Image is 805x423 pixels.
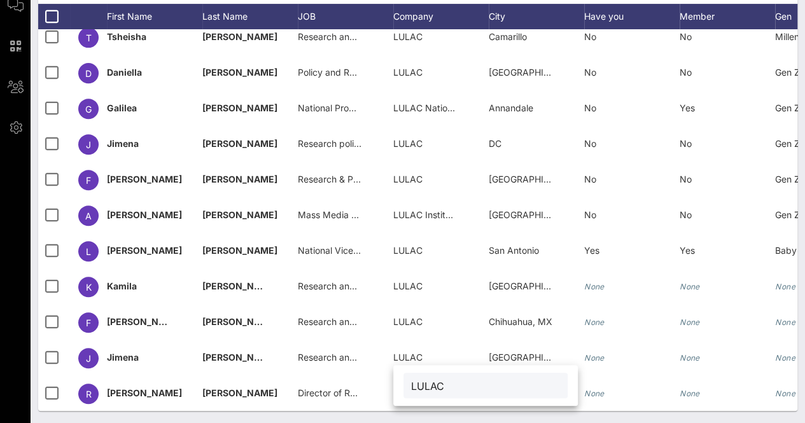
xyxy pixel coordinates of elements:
[298,138,391,149] span: Research policy fellow
[680,317,700,327] i: None
[584,245,599,256] span: Yes
[489,174,580,184] span: [GEOGRAPHIC_DATA]
[107,174,182,184] span: [PERSON_NAME]
[393,31,423,42] span: LULAC
[680,31,692,42] span: No
[298,174,400,184] span: Research & Policy Fellow
[298,102,422,113] span: National Program Coordinator
[107,102,137,113] span: Galilea
[393,102,638,113] span: LULAC National Educational Service Centers, Inc. (LNESC)
[86,139,91,150] span: J
[86,175,91,186] span: F
[298,67,410,78] span: Policy and Research Fellow
[584,353,605,363] i: None
[107,31,146,42] span: Tsheisha
[489,281,725,291] span: [GEOGRAPHIC_DATA][US_STATE], [GEOGRAPHIC_DATA]
[298,316,410,327] span: Research and Policy Fellow
[86,317,91,328] span: F
[298,4,393,29] div: JOB
[393,174,423,184] span: LULAC
[680,4,775,29] div: Member
[86,246,91,257] span: L
[107,316,182,327] span: [PERSON_NAME]
[680,389,700,398] i: None
[298,352,410,363] span: Research and Policy Fellow
[202,209,277,220] span: [PERSON_NAME]
[202,352,277,363] span: [PERSON_NAME]
[393,209,459,220] span: LULAC Institute
[85,104,92,114] span: G
[393,138,423,149] span: LULAC
[680,209,692,220] span: No
[775,282,795,291] i: None
[680,353,700,363] i: None
[107,387,182,398] span: [PERSON_NAME]
[393,352,423,363] span: LULAC
[86,389,92,399] span: R
[85,211,92,221] span: A
[107,138,139,149] span: Jimena
[680,174,692,184] span: No
[680,245,695,256] span: Yes
[489,245,539,256] span: San Antonio
[107,352,139,363] span: Jimena
[202,245,277,256] span: [PERSON_NAME]
[202,67,277,78] span: [PERSON_NAME]
[202,174,277,184] span: [PERSON_NAME]
[489,352,749,363] span: [GEOGRAPHIC_DATA][PERSON_NAME], [GEOGRAPHIC_DATA]
[584,4,680,29] div: Have you
[202,387,277,398] span: [PERSON_NAME]
[489,31,527,42] span: Camarillo
[86,353,91,364] span: J
[202,31,277,42] span: [PERSON_NAME]
[393,245,423,256] span: LULAC
[584,138,596,149] span: No
[298,245,449,256] span: National Vice President for Veterans
[107,4,202,29] div: First Name
[202,281,277,291] span: [PERSON_NAME]
[680,102,695,113] span: Yes
[393,67,423,78] span: LULAC
[489,316,552,327] span: Chihuahua, MX
[584,209,596,220] span: No
[489,209,580,220] span: [GEOGRAPHIC_DATA]
[107,67,142,78] span: Daniella
[775,317,795,327] i: None
[202,316,277,327] span: [PERSON_NAME]
[298,281,410,291] span: Research and Policy Fellow
[680,138,692,149] span: No
[202,138,277,149] span: [PERSON_NAME]
[202,4,298,29] div: Last Name
[298,387,429,398] span: Director of Research and Policy
[584,102,596,113] span: No
[680,67,692,78] span: No
[298,209,469,220] span: Mass Media & Communications Producer
[584,317,605,327] i: None
[584,389,605,398] i: None
[584,282,605,291] i: None
[775,353,795,363] i: None
[489,67,580,78] span: [GEOGRAPHIC_DATA]
[489,138,501,149] span: DC
[489,102,533,113] span: Annandale
[584,31,596,42] span: No
[584,174,596,184] span: No
[393,4,489,29] div: Company
[393,281,423,291] span: LULAC
[298,31,410,42] span: Research and Policy Fellow
[393,316,423,327] span: LULAC
[86,282,92,293] span: K
[775,389,795,398] i: None
[489,4,584,29] div: City
[107,281,137,291] span: Kamila
[680,282,700,291] i: None
[107,245,182,256] span: [PERSON_NAME]
[584,67,596,78] span: No
[107,209,182,220] span: [PERSON_NAME]
[86,32,92,43] span: T
[85,68,92,79] span: D
[202,102,277,113] span: [PERSON_NAME]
